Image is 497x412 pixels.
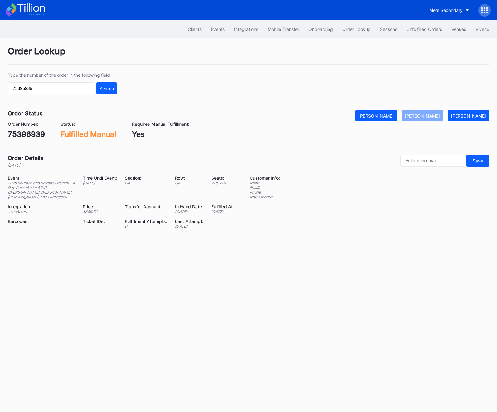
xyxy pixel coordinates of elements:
[355,110,397,121] button: [PERSON_NAME]
[358,113,394,119] div: [PERSON_NAME]
[132,130,189,139] div: Yes
[125,181,167,185] div: GA
[8,82,95,94] input: GT59662
[125,175,167,181] div: Section:
[132,121,189,127] div: Requires Manual Fulfillment:
[8,181,75,199] div: 2025 Bourbon and Beyond Festival - 4 Day Pass (9/11 - 9/14) ([PERSON_NAME], [PERSON_NAME], [PERSO...
[402,23,447,35] button: Unfulfilled Orders
[211,175,234,181] div: Seats:
[475,27,489,32] div: Vivenu
[8,155,43,161] div: Order Details
[8,204,75,209] div: Integration:
[8,110,43,117] div: Order Status
[250,181,280,185] div: Name:
[125,224,167,229] div: 0
[206,23,229,35] button: Events
[183,23,206,35] button: Clients
[250,195,280,199] div: Notes: mobile
[8,46,489,65] div: Order Lookup
[211,27,225,32] div: Events
[268,27,299,32] div: Mobile Transfer
[8,209,75,214] div: VividSeats
[175,209,203,214] div: [DATE]
[175,181,203,185] div: GA
[125,204,167,209] div: Transfer Account:
[473,158,483,163] div: Save
[229,23,263,35] button: Integrations
[83,209,117,214] div: $ 356.72
[407,27,442,32] div: Unfulfilled Orders
[338,23,375,35] button: Order Lookup
[211,204,234,209] div: Fulfilled At:
[448,110,489,121] button: [PERSON_NAME]
[8,219,75,224] div: Barcodes:
[234,27,258,32] div: Integrations
[447,23,471,35] button: Venues
[211,209,234,214] div: [DATE]
[61,130,116,139] div: Fulfilled Manual
[429,7,463,13] div: Mets Secondary
[375,23,402,35] button: Seasons
[405,113,440,119] div: [PERSON_NAME]
[250,190,280,195] div: Phone:
[425,4,474,16] button: Mets Secondary
[125,219,167,224] div: Fulfillment Attempts:
[8,175,75,181] div: Event:
[309,27,333,32] div: Onboarding
[83,219,117,224] div: Ticket IDs:
[83,175,117,181] div: Time Until Event:
[8,72,117,78] div: Type the number of the order in the following field
[471,23,494,35] button: Vivenu
[8,130,45,139] div: 75396939
[83,204,117,209] div: Price:
[250,175,280,181] div: Customer Info:
[400,155,465,167] input: Enter new email
[451,27,466,32] div: Venues
[175,219,203,224] div: Last Attempt:
[61,121,116,127] div: Status:
[96,82,117,94] button: Search
[211,181,234,185] div: 218 - 219
[100,86,114,91] div: Search
[263,23,304,35] button: Mobile Transfer
[402,110,443,121] button: [PERSON_NAME]
[380,27,397,32] div: Seasons
[250,185,280,190] div: Email:
[466,155,489,167] button: Save
[188,27,202,32] div: Clients
[304,23,338,35] button: Onboarding
[175,175,203,181] div: Row:
[342,27,371,32] div: Order Lookup
[8,163,43,167] div: [DATE]
[451,113,486,119] div: [PERSON_NAME]
[83,181,117,185] div: [DATE]
[8,121,45,127] div: Order Number:
[175,224,203,229] div: [DATE]
[175,204,203,209] div: In Hand Date:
